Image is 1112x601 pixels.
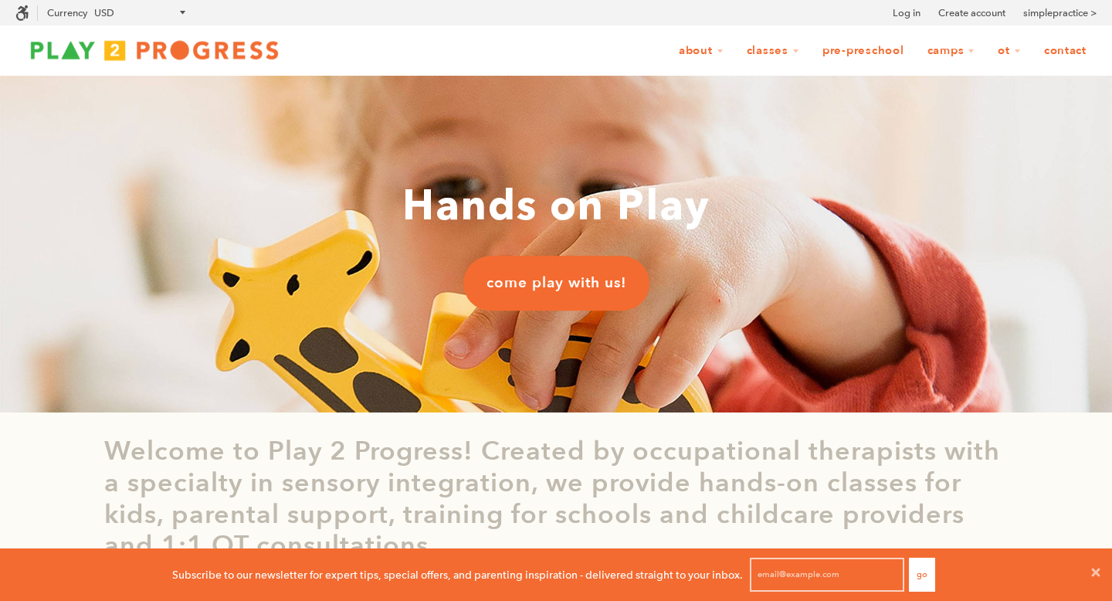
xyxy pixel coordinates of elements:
a: About [669,36,734,66]
label: Currency [47,7,87,19]
img: Play2Progress logo [15,35,293,66]
a: Classes [737,36,809,66]
span: come play with us! [486,273,626,294]
button: Go [909,558,935,592]
a: OT [988,36,1031,66]
a: simplepractice > [1023,5,1097,21]
a: Pre-Preschool [812,36,914,66]
p: Subscribe to our newsletter for expert tips, special offers, and parenting inspiration - delivere... [172,566,743,583]
input: email@example.com [750,558,904,592]
a: Camps [917,36,985,66]
p: Welcome to Play 2 Progress! Created by occupational therapists with a specialty in sensory integr... [104,436,1008,562]
a: Log in [893,5,920,21]
a: Create account [938,5,1005,21]
a: come play with us! [463,256,649,311]
a: Contact [1034,36,1097,66]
